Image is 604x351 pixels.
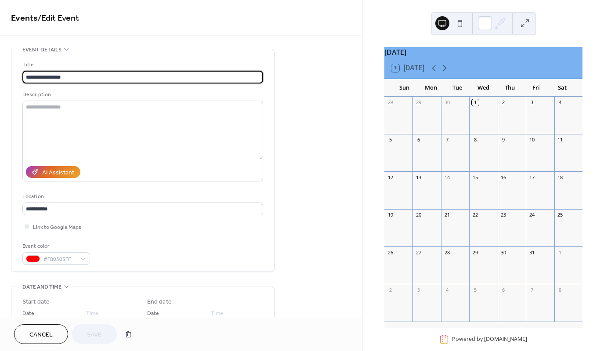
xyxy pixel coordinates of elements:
[528,137,535,143] div: 10
[147,297,172,307] div: End date
[496,79,523,97] div: Thu
[444,249,450,256] div: 28
[22,45,61,54] span: Event details
[557,137,564,143] div: 11
[22,192,261,201] div: Location
[387,286,394,293] div: 2
[444,174,450,181] div: 14
[500,212,507,218] div: 23
[11,10,38,27] a: Events
[387,212,394,218] div: 19
[528,212,535,218] div: 24
[418,79,444,97] div: Mon
[472,174,478,181] div: 15
[387,137,394,143] div: 5
[211,309,223,318] span: Time
[14,324,68,344] button: Cancel
[500,249,507,256] div: 30
[33,223,81,232] span: Link to Google Maps
[415,286,422,293] div: 3
[22,90,261,99] div: Description
[472,286,478,293] div: 5
[444,286,450,293] div: 4
[557,249,564,256] div: 1
[22,60,261,69] div: Title
[415,99,422,106] div: 29
[472,137,478,143] div: 8
[147,309,159,318] span: Date
[549,79,575,97] div: Sat
[387,99,394,106] div: 28
[557,286,564,293] div: 8
[472,249,478,256] div: 29
[528,174,535,181] div: 17
[557,212,564,218] div: 25
[415,174,422,181] div: 13
[472,99,478,106] div: 1
[387,174,394,181] div: 12
[523,79,549,97] div: Fri
[557,174,564,181] div: 18
[391,79,418,97] div: Sun
[557,99,564,106] div: 4
[22,297,50,307] div: Start date
[38,10,79,27] span: / Edit Event
[470,79,497,97] div: Wed
[43,255,76,264] span: #FB0303FF
[500,174,507,181] div: 16
[415,137,422,143] div: 6
[22,242,88,251] div: Event color
[22,309,34,318] span: Date
[500,99,507,106] div: 2
[528,286,535,293] div: 7
[86,309,98,318] span: Time
[22,282,61,292] span: Date and time
[444,99,450,106] div: 30
[472,212,478,218] div: 22
[444,137,450,143] div: 7
[415,212,422,218] div: 20
[500,286,507,293] div: 6
[42,168,74,177] div: AI Assistant
[415,249,422,256] div: 27
[26,166,80,178] button: AI Assistant
[387,249,394,256] div: 26
[29,330,53,340] span: Cancel
[528,99,535,106] div: 3
[452,336,527,343] div: Powered by
[500,137,507,143] div: 9
[444,212,450,218] div: 21
[484,336,527,343] a: [DOMAIN_NAME]
[444,79,470,97] div: Tue
[384,47,582,58] div: [DATE]
[528,249,535,256] div: 31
